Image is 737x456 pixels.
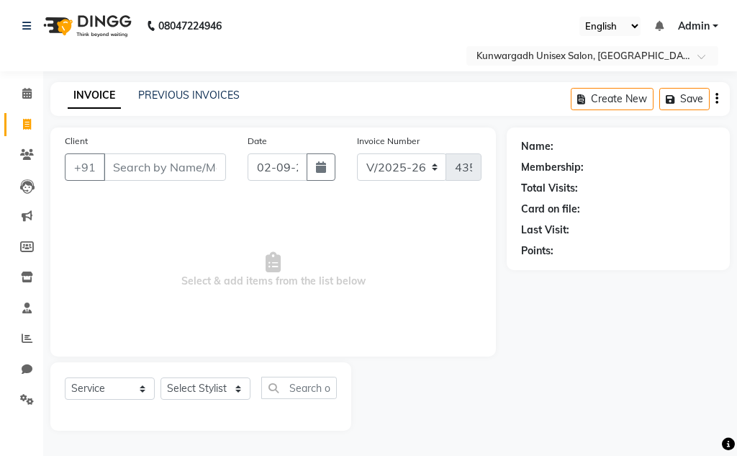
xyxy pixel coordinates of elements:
a: INVOICE [68,83,121,109]
input: Search by Name/Mobile/Email/Code [104,153,226,181]
label: Client [65,135,88,148]
b: 08047224946 [158,6,222,46]
div: Total Visits: [521,181,578,196]
input: Search or Scan [261,377,337,399]
button: Save [659,88,710,110]
div: Card on file: [521,202,580,217]
div: Points: [521,243,553,259]
div: Name: [521,139,553,154]
span: Select & add items from the list below [65,198,481,342]
img: logo [37,6,135,46]
div: Membership: [521,160,584,175]
button: Create New [571,88,654,110]
label: Invoice Number [357,135,420,148]
div: Last Visit: [521,223,569,238]
span: Admin [678,19,710,34]
label: Date [248,135,267,148]
a: PREVIOUS INVOICES [138,89,240,102]
button: +91 [65,153,105,181]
